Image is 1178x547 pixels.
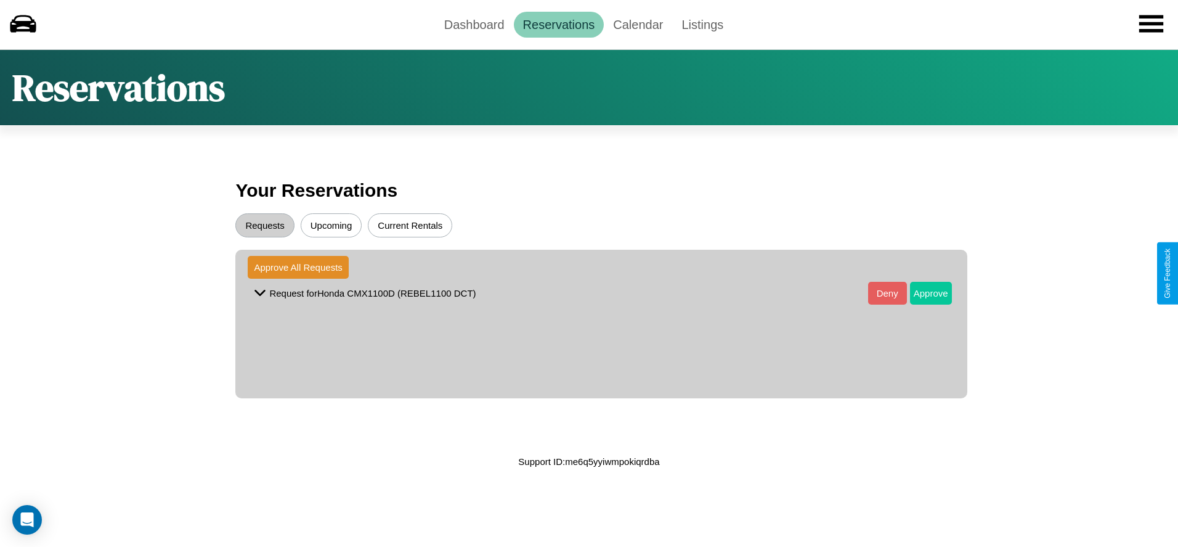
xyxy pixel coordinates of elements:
[672,12,733,38] a: Listings
[435,12,514,38] a: Dashboard
[518,453,659,470] p: Support ID: me6q5yyiwmpokiqrdba
[235,213,294,237] button: Requests
[368,213,452,237] button: Current Rentals
[235,174,942,207] h3: Your Reservations
[868,282,907,305] button: Deny
[248,256,348,279] button: Approve All Requests
[514,12,604,38] a: Reservations
[301,213,362,237] button: Upcoming
[269,285,476,302] p: Request for Honda CMX1100D (REBEL1100 DCT)
[12,62,225,113] h1: Reservations
[604,12,672,38] a: Calendar
[1163,249,1172,298] div: Give Feedback
[12,505,42,535] div: Open Intercom Messenger
[910,282,952,305] button: Approve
